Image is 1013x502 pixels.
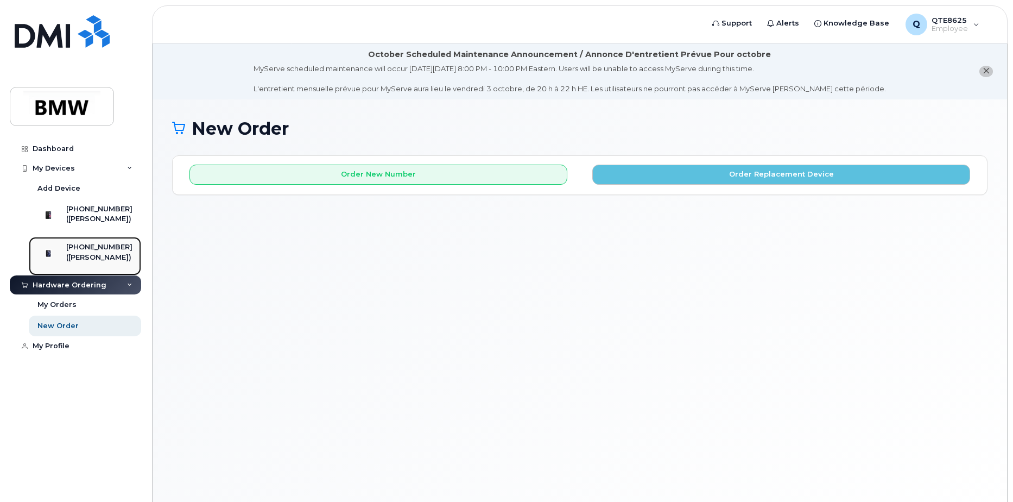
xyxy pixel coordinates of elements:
h1: New Order [172,119,987,138]
iframe: Messenger Launcher [966,455,1005,494]
div: MyServe scheduled maintenance will occur [DATE][DATE] 8:00 PM - 10:00 PM Eastern. Users will be u... [254,64,886,94]
div: October Scheduled Maintenance Announcement / Annonce D'entretient Prévue Pour octobre [368,49,771,60]
button: Order New Number [189,165,567,185]
button: Order Replacement Device [592,165,970,185]
button: close notification [979,66,993,77]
